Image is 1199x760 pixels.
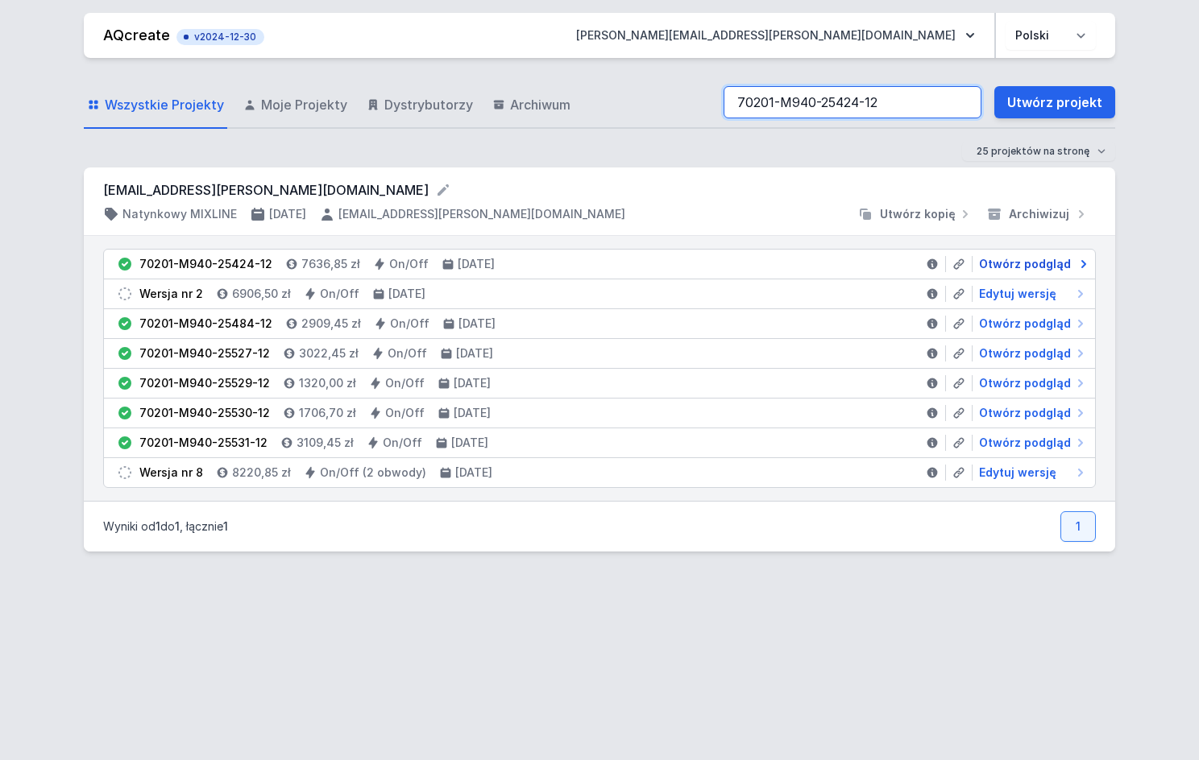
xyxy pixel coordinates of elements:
h4: 8220,85 zł [232,465,291,481]
div: 70201-M940-25527-12 [139,345,270,361]
h4: On/Off (2 obwody) [320,465,426,481]
a: Otwórz podgląd [973,256,1089,272]
span: Wszystkie Projekty [105,95,224,114]
img: draft.svg [117,465,133,481]
button: v2024-12-30 [176,26,264,45]
span: 1 [175,519,180,533]
p: Wyniki od do , łącznie [103,518,228,535]
span: Otwórz podgląd [979,316,1071,332]
span: Otwórz podgląd [979,435,1071,451]
span: Edytuj wersję [979,465,1056,481]
span: Edytuj wersję [979,286,1056,302]
h4: 2909,45 zł [301,316,361,332]
button: [PERSON_NAME][EMAIL_ADDRESS][PERSON_NAME][DOMAIN_NAME] [563,21,988,50]
span: 1 [223,519,228,533]
span: v2024-12-30 [185,31,256,43]
h4: [DATE] [454,405,491,421]
span: Otwórz podgląd [979,256,1071,272]
h4: 3022,45 zł [299,345,359,361]
h4: [DATE] [454,375,491,391]
h4: 1320,00 zł [299,375,356,391]
a: Edytuj wersję [973,465,1089,481]
a: Otwórz podgląd [973,435,1089,451]
a: Wszystkie Projekty [84,82,227,129]
form: [EMAIL_ADDRESS][PERSON_NAME][DOMAIN_NAME] [103,180,1096,200]
h4: On/Off [385,375,425,391]
button: Utwórz kopię [851,206,980,222]
h4: On/Off [388,345,427,361]
a: AQcreate [103,27,170,43]
a: Otwórz podgląd [973,345,1089,361]
span: Utwórz kopię [880,206,956,222]
div: Wersja nr 2 [139,286,203,302]
h4: 3109,45 zł [297,435,354,451]
h4: [DATE] [458,316,496,332]
span: 1 [156,519,160,533]
img: draft.svg [117,286,133,302]
a: Archiwum [489,82,574,129]
h4: 1706,70 zł [299,405,356,421]
span: Archiwum [510,95,570,114]
a: Otwórz podgląd [973,405,1089,421]
h4: On/Off [390,316,429,332]
a: Moje Projekty [240,82,351,129]
a: Otwórz podgląd [973,316,1089,332]
h4: [DATE] [455,465,492,481]
div: Wersja nr 8 [139,465,203,481]
input: Szukaj wśród projektów i wersji... [724,86,981,118]
h4: [DATE] [451,435,488,451]
div: 70201-M940-25484-12 [139,316,272,332]
span: Otwórz podgląd [979,405,1071,421]
a: Edytuj wersję [973,286,1089,302]
a: Dystrybutorzy [363,82,476,129]
h4: On/Off [320,286,359,302]
h4: [DATE] [388,286,425,302]
h4: On/Off [389,256,429,272]
h4: On/Off [385,405,425,421]
h4: Natynkowy MIXLINE [122,206,237,222]
a: Otwórz podgląd [973,375,1089,391]
h4: [EMAIL_ADDRESS][PERSON_NAME][DOMAIN_NAME] [338,206,625,222]
span: Moje Projekty [261,95,347,114]
span: Archiwizuj [1009,206,1069,222]
h4: [DATE] [269,206,306,222]
h4: [DATE] [456,345,493,361]
h4: 6906,50 zł [232,286,291,302]
a: 1 [1060,511,1096,542]
h4: On/Off [383,435,422,451]
span: Otwórz podgląd [979,345,1071,361]
div: 70201-M940-25424-12 [139,256,272,272]
h4: [DATE] [458,256,495,272]
div: 70201-M940-25530-12 [139,405,270,421]
h4: 7636,85 zł [301,256,360,272]
select: Wybierz język [1006,21,1096,50]
div: 70201-M940-25531-12 [139,435,268,451]
button: Edytuj nazwę projektu [435,182,451,198]
span: Dystrybutorzy [384,95,473,114]
div: 70201-M940-25529-12 [139,375,270,391]
a: Utwórz projekt [994,86,1115,118]
button: Archiwizuj [980,206,1096,222]
span: Otwórz podgląd [979,375,1071,391]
